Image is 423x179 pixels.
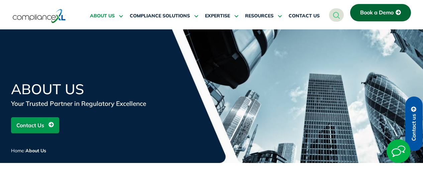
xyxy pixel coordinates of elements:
[25,148,46,154] span: About Us
[289,8,320,24] a: CONTACT US
[11,148,24,154] a: Home
[205,13,230,19] span: EXPERTISE
[11,117,59,133] a: Contact Us
[16,119,44,132] span: Contact Us
[90,13,115,19] span: ABOUT US
[205,8,238,24] a: EXPERTISE
[387,139,410,163] img: Start Chat
[360,10,394,16] span: Book a Demo
[13,8,66,24] img: logo-one.svg
[411,114,417,141] span: Contact us
[245,13,274,19] span: RESOURCES
[11,148,46,154] span: /
[130,8,198,24] a: COMPLIANCE SOLUTIONS
[90,8,123,24] a: ABOUT US
[329,8,344,22] a: navsearch-button
[11,99,172,108] div: Your Trusted Partner in Regulatory Excellence
[405,97,423,151] a: Contact us
[350,4,411,21] a: Book a Demo
[289,13,320,19] span: CONTACT US
[245,8,282,24] a: RESOURCES
[130,13,190,19] span: COMPLIANCE SOLUTIONS
[11,82,172,96] h1: About Us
